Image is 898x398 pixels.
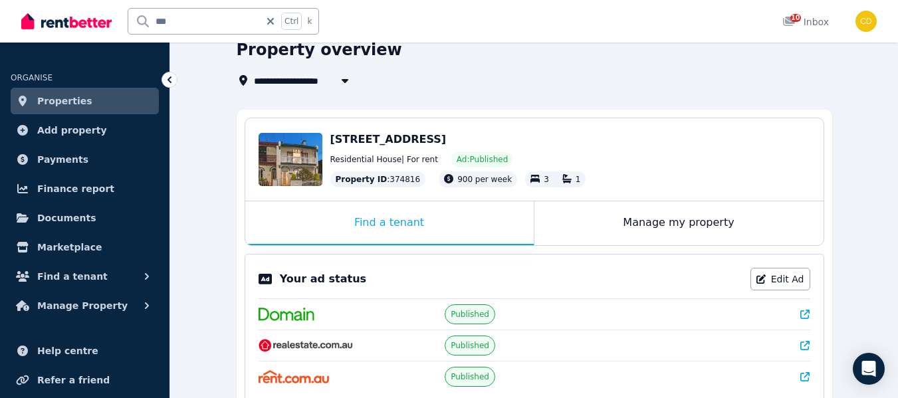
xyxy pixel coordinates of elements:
span: 1 [576,175,581,184]
a: Finance report [11,175,159,202]
a: Refer a friend [11,367,159,393]
span: Ad: Published [457,154,508,165]
span: Published [451,340,489,351]
div: : 374816 [330,171,426,187]
img: RentBetter [21,11,112,31]
span: Published [451,371,489,382]
img: Rent.com.au [259,370,330,383]
span: Documents [37,210,96,226]
img: Chris Dimitropoulos [855,11,877,32]
span: Finance report [37,181,114,197]
span: Properties [37,93,92,109]
p: Your ad status [280,271,366,287]
a: Properties [11,88,159,114]
div: Open Intercom Messenger [853,353,885,385]
img: Domain.com.au [259,308,314,321]
span: Marketplace [37,239,102,255]
span: 900 per week [457,175,512,184]
span: Property ID [336,174,388,185]
button: Manage Property [11,292,159,319]
span: k [307,16,312,27]
span: Residential House | For rent [330,154,438,165]
a: Marketplace [11,234,159,260]
span: Find a tenant [37,268,108,284]
a: Documents [11,205,159,231]
span: Add property [37,122,107,138]
span: ORGANISE [11,73,53,82]
span: Published [451,309,489,320]
a: Payments [11,146,159,173]
a: Help centre [11,338,159,364]
span: Manage Property [37,298,128,314]
a: Edit Ad [750,268,810,290]
img: RealEstate.com.au [259,339,354,352]
span: Ctrl [281,13,302,30]
span: [STREET_ADDRESS] [330,133,447,146]
a: Add property [11,117,159,144]
span: Refer a friend [37,372,110,388]
div: Inbox [782,15,829,29]
span: Payments [37,151,88,167]
span: Help centre [37,343,98,359]
span: 3 [544,175,549,184]
button: Find a tenant [11,263,159,290]
div: Find a tenant [245,201,534,245]
h1: Property overview [237,39,402,60]
span: 10 [790,14,801,22]
div: Manage my property [534,201,824,245]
